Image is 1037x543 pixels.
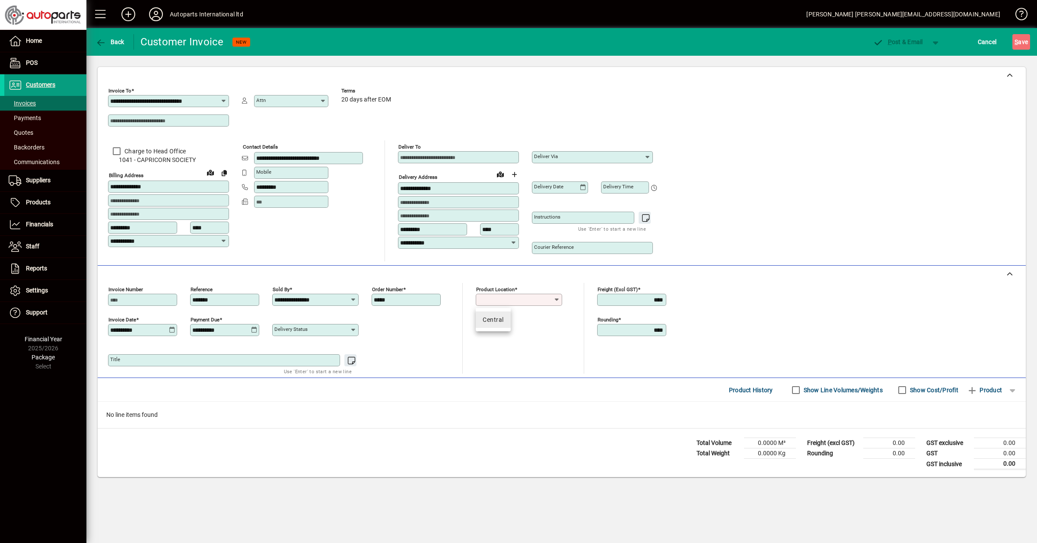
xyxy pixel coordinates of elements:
[273,286,289,292] mat-label: Sold by
[967,383,1002,397] span: Product
[98,402,1026,428] div: No line items found
[4,302,86,324] a: Support
[476,311,510,328] mat-option: Central
[692,448,744,459] td: Total Weight
[142,6,170,22] button: Profile
[4,30,86,52] a: Home
[534,184,563,190] mat-label: Delivery date
[9,100,36,107] span: Invoices
[476,286,515,292] mat-label: Product location
[1015,38,1018,45] span: S
[974,438,1026,448] td: 0.00
[123,147,186,156] label: Charge to Head Office
[974,448,1026,459] td: 0.00
[9,159,60,165] span: Communications
[744,448,796,459] td: 0.0000 Kg
[4,140,86,155] a: Backorders
[4,170,86,191] a: Suppliers
[256,97,266,103] mat-label: Attn
[1012,34,1030,50] button: Save
[598,317,618,323] mat-label: Rounding
[4,52,86,74] a: POS
[744,438,796,448] td: 0.0000 M³
[4,155,86,169] a: Communications
[978,35,997,49] span: Cancel
[4,214,86,235] a: Financials
[9,144,45,151] span: Backorders
[108,156,229,165] span: 1041 - CAPRICORN SOCIETY
[108,317,136,323] mat-label: Invoice date
[26,59,38,66] span: POS
[534,153,558,159] mat-label: Deliver via
[341,96,391,103] span: 20 days after EOM
[26,37,42,44] span: Home
[578,224,646,234] mat-hint: Use 'Enter' to start a new line
[507,168,521,181] button: Choose address
[803,448,863,459] td: Rounding
[170,7,243,21] div: Autoparts International ltd
[25,336,62,343] span: Financial Year
[108,286,143,292] mat-label: Invoice number
[9,129,33,136] span: Quotes
[204,165,217,179] a: View on map
[725,382,776,398] button: Product History
[140,35,224,49] div: Customer Invoice
[236,39,247,45] span: NEW
[256,169,271,175] mat-label: Mobile
[922,459,974,470] td: GST inclusive
[26,199,51,206] span: Products
[888,38,892,45] span: P
[86,34,134,50] app-page-header-button: Back
[534,214,560,220] mat-label: Instructions
[4,111,86,125] a: Payments
[483,315,503,324] div: Central
[534,244,574,250] mat-label: Courier Reference
[4,258,86,279] a: Reports
[26,287,48,294] span: Settings
[95,38,124,45] span: Back
[493,167,507,181] a: View on map
[922,438,974,448] td: GST exclusive
[603,184,633,190] mat-label: Delivery time
[108,88,131,94] mat-label: Invoice To
[692,438,744,448] td: Total Volume
[863,448,915,459] td: 0.00
[4,125,86,140] a: Quotes
[26,309,48,316] span: Support
[110,356,120,362] mat-label: Title
[863,438,915,448] td: 0.00
[26,265,47,272] span: Reports
[4,192,86,213] a: Products
[217,166,231,180] button: Copy to Delivery address
[4,280,86,302] a: Settings
[976,34,999,50] button: Cancel
[284,366,352,376] mat-hint: Use 'Enter' to start a new line
[873,38,923,45] span: ost & Email
[4,236,86,257] a: Staff
[974,459,1026,470] td: 0.00
[191,286,213,292] mat-label: Reference
[1009,2,1026,30] a: Knowledge Base
[963,382,1006,398] button: Product
[803,438,863,448] td: Freight (excl GST)
[1015,35,1028,49] span: ave
[26,177,51,184] span: Suppliers
[806,7,1000,21] div: [PERSON_NAME] [PERSON_NAME][EMAIL_ADDRESS][DOMAIN_NAME]
[868,34,927,50] button: Post & Email
[398,144,421,150] mat-label: Deliver To
[93,34,127,50] button: Back
[26,243,39,250] span: Staff
[372,286,403,292] mat-label: Order number
[115,6,142,22] button: Add
[598,286,638,292] mat-label: Freight (excl GST)
[26,221,53,228] span: Financials
[9,114,41,121] span: Payments
[341,88,393,94] span: Terms
[274,326,308,332] mat-label: Delivery status
[26,81,55,88] span: Customers
[908,386,958,394] label: Show Cost/Profit
[802,386,883,394] label: Show Line Volumes/Weights
[191,317,219,323] mat-label: Payment due
[922,448,974,459] td: GST
[4,96,86,111] a: Invoices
